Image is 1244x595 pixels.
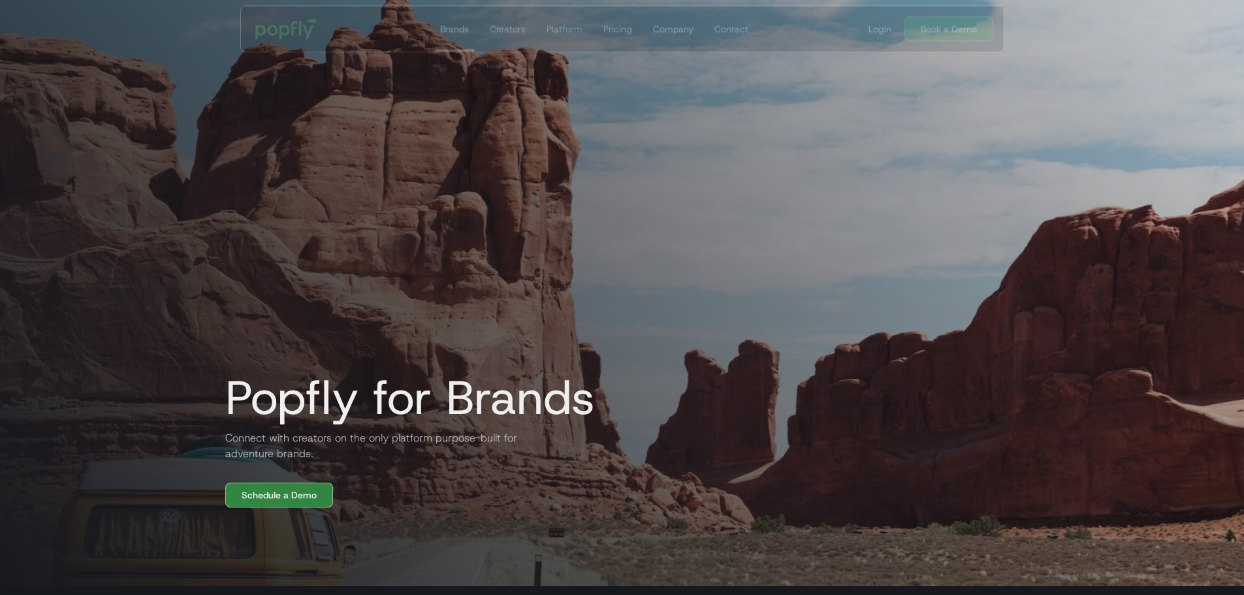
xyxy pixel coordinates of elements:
[484,6,530,52] a: Creators
[225,483,333,507] a: Schedule a Demo
[246,9,330,48] a: home
[439,22,468,35] div: Brands
[647,6,698,52] a: Company
[215,430,528,462] h2: Connect with creators on the only platform purpose-built for adventure brands.
[603,22,631,35] div: Pricing
[215,372,595,424] h1: Popfly for Brands
[714,22,748,35] div: Contact
[652,22,693,35] div: Company
[598,6,637,52] a: Pricing
[546,22,582,35] div: Platform
[709,6,753,52] a: Contact
[863,22,897,35] a: Login
[869,22,891,35] div: Login
[434,6,473,52] a: Brands
[541,6,587,52] a: Platform
[489,22,525,35] div: Creators
[904,16,993,41] a: Book a Demo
